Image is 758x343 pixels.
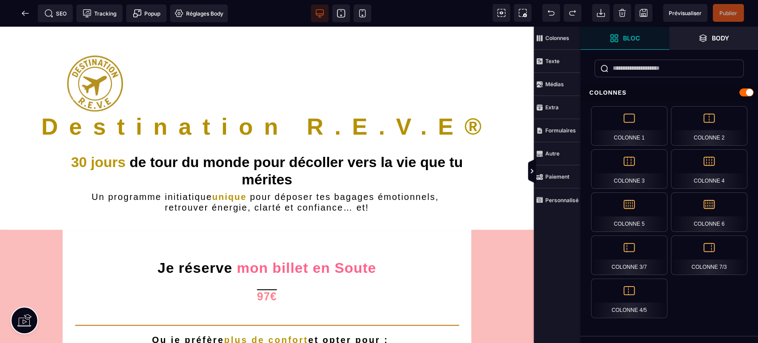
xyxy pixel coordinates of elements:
span: Voir tablette [332,4,350,22]
h1: ® [13,86,520,114]
strong: Bloc [623,35,640,41]
span: Publier [719,10,737,16]
span: Tracking [83,9,116,18]
strong: Autre [545,150,560,157]
div: Colonne 3/7 [591,235,667,275]
span: Défaire [542,4,560,22]
span: Code de suivi [76,4,123,22]
span: SEO [44,9,67,18]
span: Formulaires [534,119,580,142]
span: Ouvrir les calques [669,27,758,50]
strong: Texte [545,58,560,64]
strong: Médias [545,81,564,88]
span: Enregistrer le contenu [713,4,744,22]
span: Importer [592,4,610,22]
strong: Paiement [545,173,569,180]
span: Favicon [170,4,228,22]
div: Colonne 2 [671,106,747,146]
span: Personnalisé [534,188,580,211]
span: Créer une alerte modale [126,4,167,22]
span: Texte [534,50,580,73]
span: Nettoyage [613,4,631,22]
span: Métadata SEO [38,4,73,22]
span: Aperçu [663,4,707,22]
span: Rétablir [564,4,581,22]
strong: Formulaires [545,127,576,134]
div: Colonne 5 [591,192,667,232]
span: Médias [534,73,580,96]
div: Colonne 3 [591,149,667,189]
div: Colonne 7/3 [671,235,747,275]
strong: Colonnes [545,35,569,41]
div: Colonnes [580,84,758,101]
img: 6bc32b15c6a1abf2dae384077174aadc_LOGOT15p.png [67,29,123,85]
span: Extra [534,96,580,119]
span: Enregistrer [635,4,652,22]
strong: Extra [545,104,559,111]
div: Colonne 1 [591,106,667,146]
strong: Body [712,35,729,41]
strong: Personnalisé [545,197,579,203]
span: Voir les composants [492,4,510,22]
span: Ouvrir les blocs [580,27,669,50]
span: Prévisualiser [669,10,702,16]
span: Réglages Body [175,9,223,18]
span: Afficher les vues [580,158,589,185]
span: Voir mobile [353,4,371,22]
span: Popup [133,9,160,18]
span: Retour [16,4,34,22]
div: Colonne 6 [671,192,747,232]
h2: Un programme initiatique pour déposer tes bagages émotionnels, retrouver énergie, clarté et confi... [63,165,471,186]
h2: Ou je préfère et opter pour : [69,308,471,319]
div: Colonne 4 [671,149,747,189]
span: Autre [534,142,580,165]
h1: de tour du monde pour décoller vers la vie que tu mérites [63,127,471,165]
span: Paiement [534,165,580,188]
span: Capture d'écran [514,4,532,22]
span: Colonnes [534,27,580,50]
span: Voir bureau [311,4,329,22]
div: Colonne 4/5 [591,279,667,318]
